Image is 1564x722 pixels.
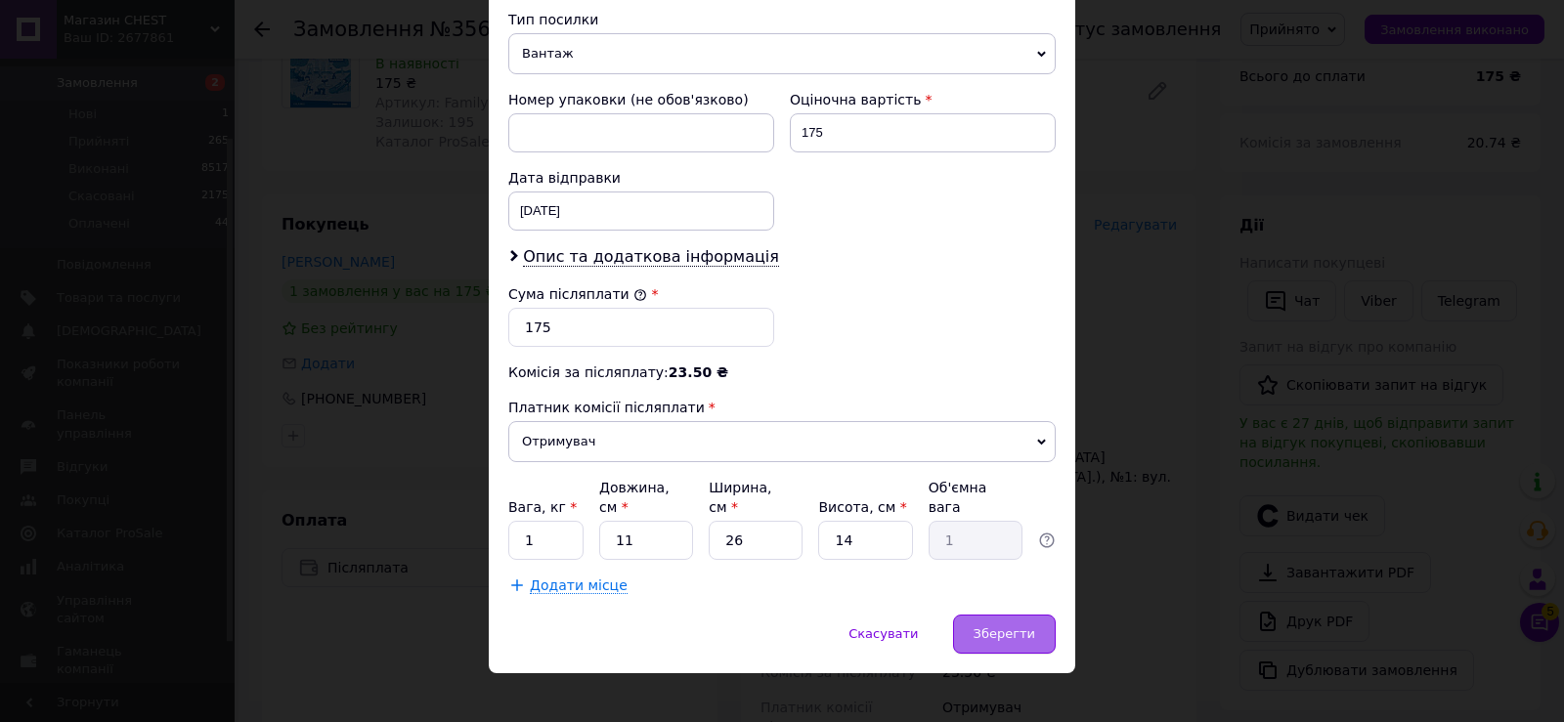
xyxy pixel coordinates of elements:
[508,286,647,302] label: Сума післяплати
[818,499,906,515] label: Висота, см
[530,577,628,594] span: Додати місце
[790,90,1056,109] div: Оціночна вартість
[508,362,1056,382] div: Комісія за післяплату:
[508,400,705,415] span: Платник комісії післяплати
[508,12,598,27] span: Тип посилки
[523,247,779,267] span: Опис та додаткова інформація
[974,626,1035,641] span: Зберегти
[508,168,774,188] div: Дата відправки
[669,364,728,380] span: 23.50 ₴
[508,421,1056,462] span: Отримувач
[508,90,774,109] div: Номер упаковки (не обов'язково)
[508,33,1056,74] span: Вантаж
[508,499,577,515] label: Вага, кг
[929,478,1022,517] div: Об'ємна вага
[709,480,771,515] label: Ширина, см
[599,480,670,515] label: Довжина, см
[848,626,918,641] span: Скасувати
